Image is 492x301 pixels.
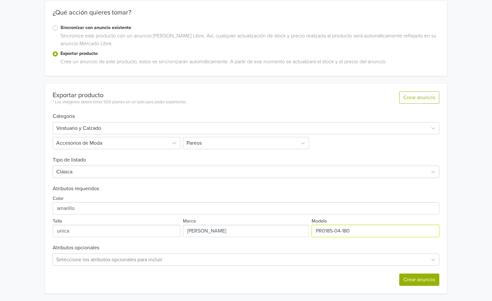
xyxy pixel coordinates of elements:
label: Color [53,195,64,202]
div: * Las imágenes deben tener 500 píxeles en un lado para poder exportarlas. [53,99,187,106]
label: Talla [53,218,62,225]
h6: Categoría [53,106,439,119]
label: Modelo [312,218,327,225]
button: Crear anuncio [399,274,439,286]
button: Crear anuncio [399,91,439,104]
div: ¿Qué acción quieres tomar? [45,9,447,24]
h6: Tipo de listado [53,149,439,163]
label: Marca [183,218,196,225]
div: Exportar producto [53,91,187,99]
div: Sincronice este producto con un anuncio [PERSON_NAME] Libre. Así, cualquier actualización de stoc... [58,32,439,50]
h6: Atributos requeridos [53,186,439,192]
label: Sincronizar con anuncio existente [60,24,439,31]
div: Cree un anuncio de este producto, estos se sincronizarán automáticamente. A partir de ese momento... [58,58,439,68]
label: Exportar producto [60,50,439,57]
h6: Atributos opcionales [53,245,439,251]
